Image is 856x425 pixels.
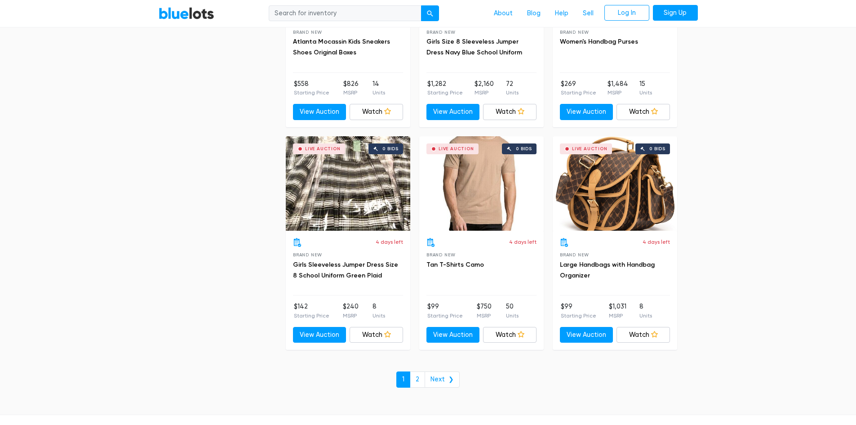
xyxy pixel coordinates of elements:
a: About [487,5,520,22]
a: Live Auction 0 bids [286,136,410,231]
p: Starting Price [561,89,596,97]
p: Units [506,89,519,97]
a: Large Handbags with Handbag Organizer [560,261,655,279]
p: Starting Price [294,312,329,320]
li: $240 [343,302,359,320]
li: 8 [639,302,652,320]
p: Units [506,312,519,320]
li: 15 [639,79,652,97]
p: MSRP [608,89,628,97]
a: Watch [616,104,670,120]
a: Log In [604,5,649,21]
p: Starting Price [427,312,463,320]
p: 4 days left [643,238,670,246]
p: Units [373,89,385,97]
a: Blog [520,5,548,22]
a: Atlanta Mocassin Kids Sneakers Shoes Original Boxes [293,38,390,56]
span: Brand New [560,30,589,35]
span: Brand New [560,252,589,257]
a: Watch [616,327,670,343]
a: View Auction [293,327,346,343]
a: View Auction [426,104,480,120]
li: $1,484 [608,79,628,97]
p: MSRP [609,312,626,320]
p: 4 days left [376,238,403,246]
p: 4 days left [509,238,537,246]
p: MSRP [343,312,359,320]
a: View Auction [560,104,613,120]
span: Brand New [426,252,456,257]
div: Live Auction [439,147,474,151]
p: Units [373,312,385,320]
li: 8 [373,302,385,320]
a: Live Auction 0 bids [419,136,544,231]
p: Starting Price [561,312,596,320]
a: View Auction [560,327,613,343]
a: Watch [483,104,537,120]
li: 72 [506,79,519,97]
a: View Auction [426,327,480,343]
li: 14 [373,79,385,97]
a: Girls Size 8 Sleeveless Jumper Dress Navy Blue School Uniform [426,38,522,56]
li: $99 [427,302,463,320]
a: Women's Handbag Purses [560,38,638,45]
li: $826 [343,79,359,97]
a: Girls Sleeveless Jumper Dress Size 8 School Uniform Green Plaid [293,261,398,279]
div: 0 bids [649,147,665,151]
a: Live Auction 0 bids [553,136,677,231]
div: Live Auction [305,147,341,151]
a: Sell [576,5,601,22]
li: $1,282 [427,79,463,97]
a: Help [548,5,576,22]
span: Brand New [293,30,322,35]
a: Watch [350,327,403,343]
a: 1 [396,371,410,388]
p: Units [639,89,652,97]
span: Brand New [293,252,322,257]
div: 0 bids [516,147,532,151]
a: Sign Up [653,5,698,21]
a: BlueLots [159,7,214,20]
p: Units [639,312,652,320]
p: MSRP [475,89,494,97]
li: $269 [561,79,596,97]
li: $1,031 [609,302,626,320]
a: Watch [350,104,403,120]
a: Watch [483,327,537,343]
li: 50 [506,302,519,320]
li: $2,160 [475,79,494,97]
li: $750 [477,302,492,320]
li: $558 [294,79,329,97]
p: Starting Price [294,89,329,97]
p: MSRP [477,312,492,320]
a: 2 [410,371,425,388]
li: $142 [294,302,329,320]
p: MSRP [343,89,359,97]
div: 0 bids [382,147,399,151]
li: $99 [561,302,596,320]
a: View Auction [293,104,346,120]
div: Live Auction [572,147,608,151]
span: Brand New [426,30,456,35]
a: Next ❯ [425,371,460,388]
input: Search for inventory [269,5,421,22]
a: Tan T-Shirts Camo [426,261,484,268]
p: Starting Price [427,89,463,97]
